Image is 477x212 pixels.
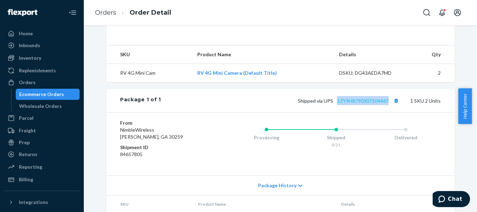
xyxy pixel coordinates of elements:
[130,9,171,16] a: Order Detail
[301,134,371,141] div: Shipped
[89,2,177,23] ol: breadcrumbs
[391,96,401,105] button: Copy tracking number
[66,6,80,20] button: Close Navigation
[4,125,80,136] a: Freight
[19,91,64,98] div: Ecommerce Orders
[106,64,192,82] td: RV 4G Mini Cam
[120,151,204,158] dd: 84657805
[458,88,472,124] button: Help Center
[410,64,455,82] td: 2
[371,134,441,141] div: Delivered
[4,137,80,148] a: Prep
[4,40,80,51] a: Inbounds
[19,115,34,122] div: Parcel
[258,182,296,189] span: Package History
[120,119,204,126] dt: From
[19,79,36,86] div: Orders
[19,139,30,146] div: Prep
[410,45,455,64] th: Qty
[4,52,80,64] a: Inventory
[16,101,80,112] a: Wholesale Orders
[19,54,41,61] div: Inventory
[4,28,80,39] a: Home
[120,96,161,105] div: Package 1 of 1
[4,65,80,76] a: Replenishments
[19,103,62,110] div: Wholesale Orders
[19,199,48,206] div: Integrations
[19,176,33,183] div: Billing
[4,174,80,185] a: Billing
[19,163,42,170] div: Reporting
[106,45,192,64] th: SKU
[4,161,80,173] a: Reporting
[4,149,80,160] a: Returns
[450,6,464,20] button: Open account menu
[19,127,36,134] div: Freight
[192,45,333,64] th: Product Name
[19,67,56,74] div: Replenishments
[420,6,434,20] button: Open Search Box
[197,70,277,76] a: RV 4G Mini Camera (Default Title)
[16,89,80,100] a: Ecommerce Orders
[232,134,301,141] div: Processing
[4,197,80,208] button: Integrations
[435,6,449,20] button: Open notifications
[19,30,33,37] div: Home
[19,42,40,49] div: Inbounds
[8,9,37,16] img: Flexport logo
[4,77,80,88] a: Orders
[339,70,405,76] div: DSKU: DG43AEDA7MD
[120,127,183,140] span: NimbleWireless [PERSON_NAME], GA 30259
[337,98,389,104] a: 1ZY9H8790307104467
[95,9,116,16] a: Orders
[433,191,470,209] iframe: Opens a widget where you can chat to one of our agents
[161,96,441,105] div: 1 SKU 2 Units
[298,98,401,104] span: Shipped via UPS
[4,112,80,124] a: Parcel
[301,142,371,148] div: 8/21
[19,151,37,158] div: Returns
[333,45,410,64] th: Details
[120,144,204,151] dt: Shipment ID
